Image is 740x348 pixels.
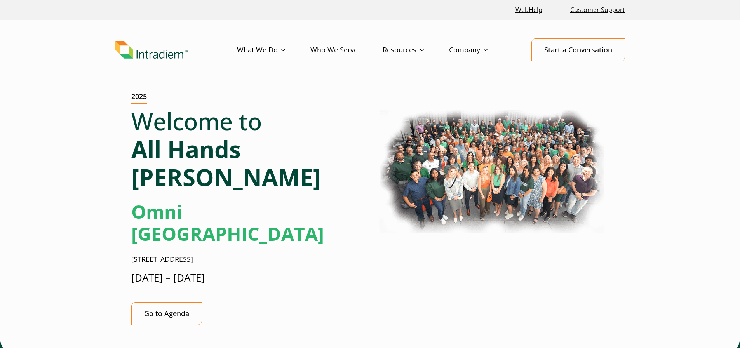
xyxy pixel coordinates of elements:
a: Go to Agenda [131,302,202,325]
strong: [PERSON_NAME] [131,161,321,193]
a: Customer Support [567,2,628,18]
p: [STREET_ADDRESS] [131,254,364,264]
p: [DATE] – [DATE] [131,271,364,285]
h2: 2025 [131,92,147,104]
a: Who We Serve [310,39,383,61]
a: Start a Conversation [531,38,625,61]
h1: Welcome to [131,107,364,191]
img: Intradiem [115,41,188,59]
a: Link to homepage of Intradiem [115,41,237,59]
a: Link opens in a new window [512,2,545,18]
strong: Omni [GEOGRAPHIC_DATA] [131,199,324,247]
a: What We Do [237,39,310,61]
a: Company [449,39,513,61]
strong: All Hands [131,133,241,165]
a: Resources [383,39,449,61]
